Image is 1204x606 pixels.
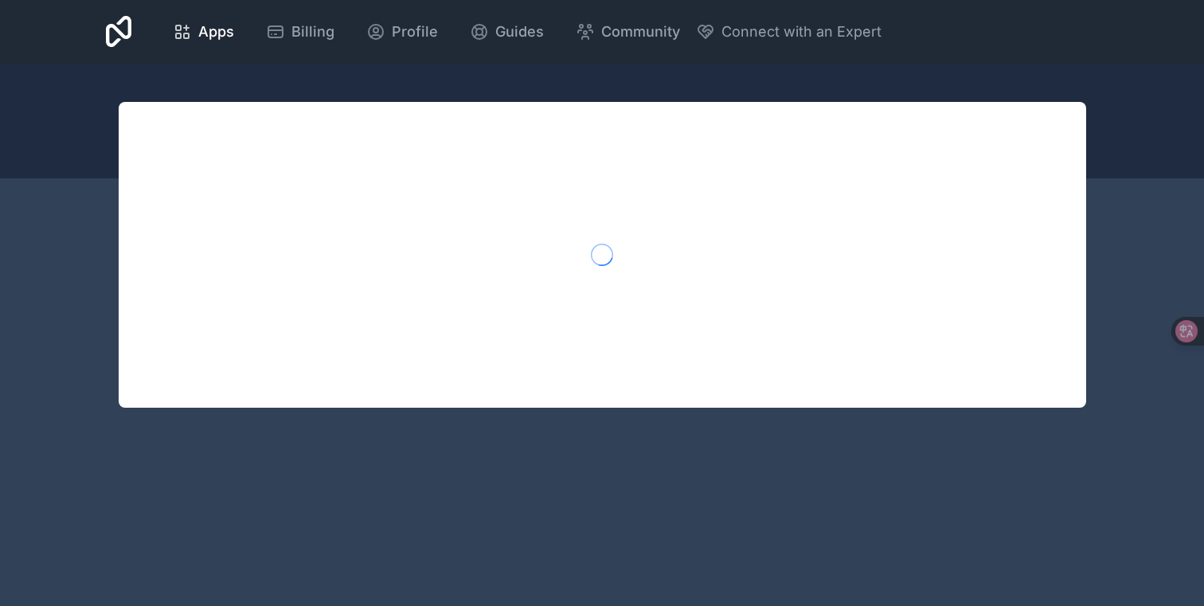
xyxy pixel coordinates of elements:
[253,14,347,49] a: Billing
[291,21,334,43] span: Billing
[457,14,557,49] a: Guides
[495,21,544,43] span: Guides
[601,21,680,43] span: Community
[721,21,881,43] span: Connect with an Expert
[392,21,438,43] span: Profile
[160,14,247,49] a: Apps
[354,14,451,49] a: Profile
[563,14,693,49] a: Community
[198,21,234,43] span: Apps
[696,21,881,43] button: Connect with an Expert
